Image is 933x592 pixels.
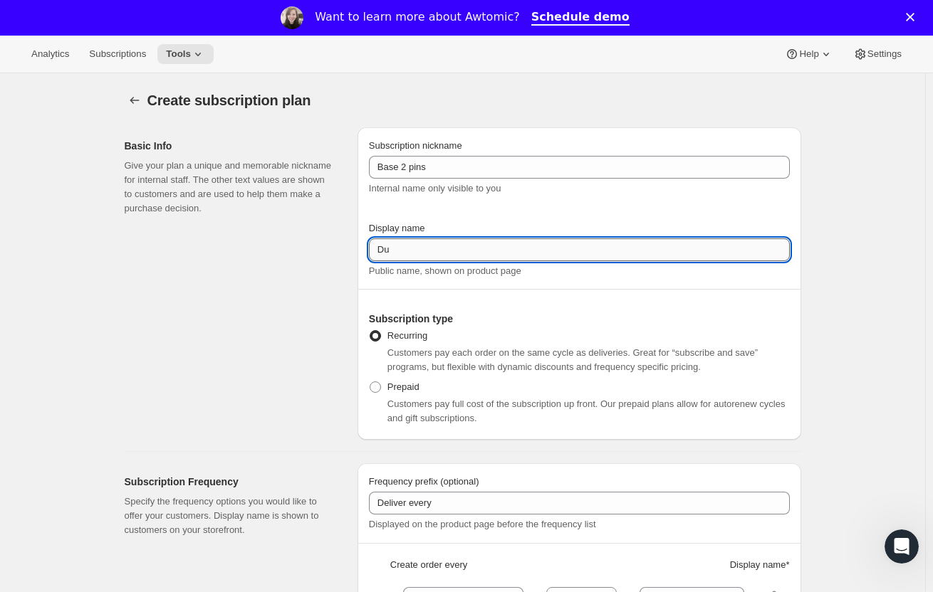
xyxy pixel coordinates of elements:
span: Displayed on the product page before the frequency list [369,519,596,529]
span: Settings [867,48,902,60]
h2: Subscription type [369,312,790,326]
button: Settings [845,44,910,64]
span: Frequency prefix (optional) [369,476,479,487]
span: Recurring [387,330,427,341]
input: Subscribe & Save [369,156,790,179]
span: Customers pay full cost of the subscription up front. Our prepaid plans allow for autorenew cycle... [387,398,786,423]
input: Subscribe & Save [369,238,790,261]
span: Display name * [730,558,790,572]
span: Subscription nickname [369,140,462,151]
span: Prepaid [387,381,419,392]
span: Create order every [390,558,467,572]
button: Subscriptions [80,44,155,64]
iframe: Intercom live chat [885,529,919,564]
a: Schedule demo [531,10,630,26]
input: Deliver every [369,492,790,514]
p: Give your plan a unique and memorable nickname for internal staff. The other text values are show... [125,159,335,216]
span: Subscriptions [89,48,146,60]
span: Help [799,48,818,60]
span: Public name, shown on product page [369,265,521,276]
span: Customers pay each order on the same cycle as deliveries. Great for “subscribe and save” programs... [387,347,758,372]
img: Profile image for Emily [281,6,303,29]
div: Close [906,13,920,21]
span: Tools [166,48,191,60]
button: Subscription plans [125,90,145,110]
button: Analytics [23,44,78,64]
button: Help [776,44,841,64]
div: Want to learn more about Awtomic? [315,10,519,24]
span: Internal name only visible to you [369,183,501,194]
button: Tools [157,44,214,64]
h2: Basic Info [125,139,335,153]
p: Specify the frequency options you would like to offer your customers. Display name is shown to cu... [125,495,335,537]
h2: Subscription Frequency [125,475,335,489]
span: Display name [369,223,425,233]
span: Analytics [31,48,69,60]
span: Create subscription plan [147,92,311,108]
